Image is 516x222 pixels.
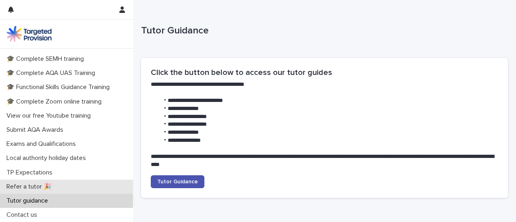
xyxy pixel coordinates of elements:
img: M5nRWzHhSzIhMunXDL62 [6,26,52,42]
span: Tutor Guidance [157,179,198,185]
p: Tutor guidance [3,197,54,205]
h2: Click the button below to access our tutor guides [151,68,498,77]
p: Local authority holiday dates [3,154,92,162]
a: Tutor Guidance [151,175,204,188]
p: View our free Youtube training [3,112,97,120]
p: Submit AQA Awards [3,126,70,134]
p: 🎓 Functional Skills Guidance Training [3,83,116,91]
p: Contact us [3,211,44,219]
p: Refer a tutor 🎉 [3,183,58,191]
p: 🎓 Complete SEMH training [3,55,90,63]
p: Exams and Qualifications [3,140,82,148]
p: TP Expectations [3,169,59,176]
p: 🎓 Complete AQA UAS Training [3,69,102,77]
p: Tutor Guidance [141,25,505,37]
p: 🎓 Complete Zoom online training [3,98,108,106]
